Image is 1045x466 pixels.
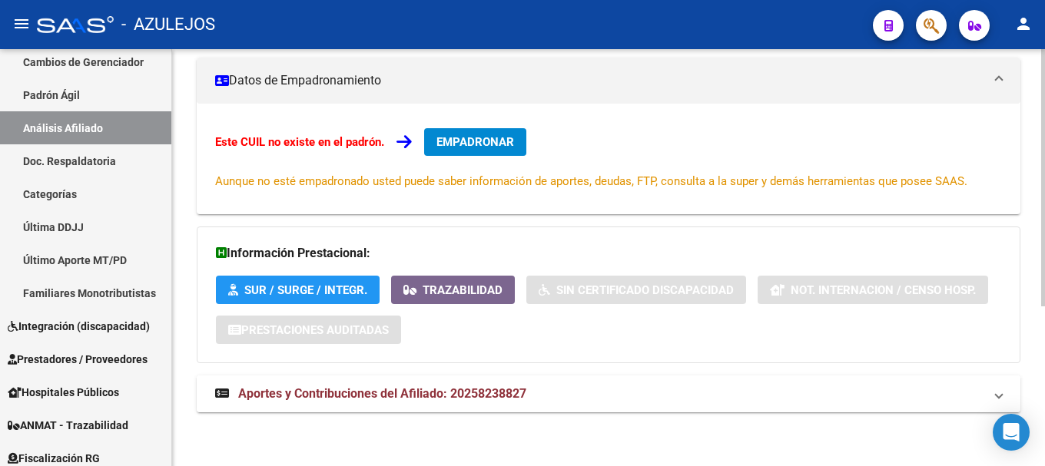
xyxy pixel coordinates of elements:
[526,276,746,304] button: Sin Certificado Discapacidad
[423,283,503,297] span: Trazabilidad
[8,318,150,335] span: Integración (discapacidad)
[241,323,389,337] span: Prestaciones Auditadas
[197,58,1020,104] mat-expansion-panel-header: Datos de Empadronamiento
[1014,15,1033,33] mat-icon: person
[121,8,215,41] span: - AZULEJOS
[238,386,526,401] span: Aportes y Contribuciones del Afiliado: 20258238827
[993,414,1030,451] div: Open Intercom Messenger
[556,283,734,297] span: Sin Certificado Discapacidad
[436,135,514,149] span: EMPADRONAR
[216,243,1001,264] h3: Información Prestacional:
[758,276,988,304] button: Not. Internacion / Censo Hosp.
[8,351,148,368] span: Prestadores / Proveedores
[791,283,976,297] span: Not. Internacion / Censo Hosp.
[8,384,119,401] span: Hospitales Públicos
[244,283,367,297] span: SUR / SURGE / INTEGR.
[424,128,526,156] button: EMPADRONAR
[216,316,401,344] button: Prestaciones Auditadas
[197,375,1020,412] mat-expansion-panel-header: Aportes y Contribuciones del Afiliado: 20258238827
[197,104,1020,214] div: Datos de Empadronamiento
[215,135,384,149] strong: Este CUIL no existe en el padrón.
[216,276,380,304] button: SUR / SURGE / INTEGR.
[8,417,128,434] span: ANMAT - Trazabilidad
[12,15,31,33] mat-icon: menu
[215,174,967,188] span: Aunque no esté empadronado usted puede saber información de aportes, deudas, FTP, consulta a la s...
[215,72,984,89] mat-panel-title: Datos de Empadronamiento
[391,276,515,304] button: Trazabilidad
